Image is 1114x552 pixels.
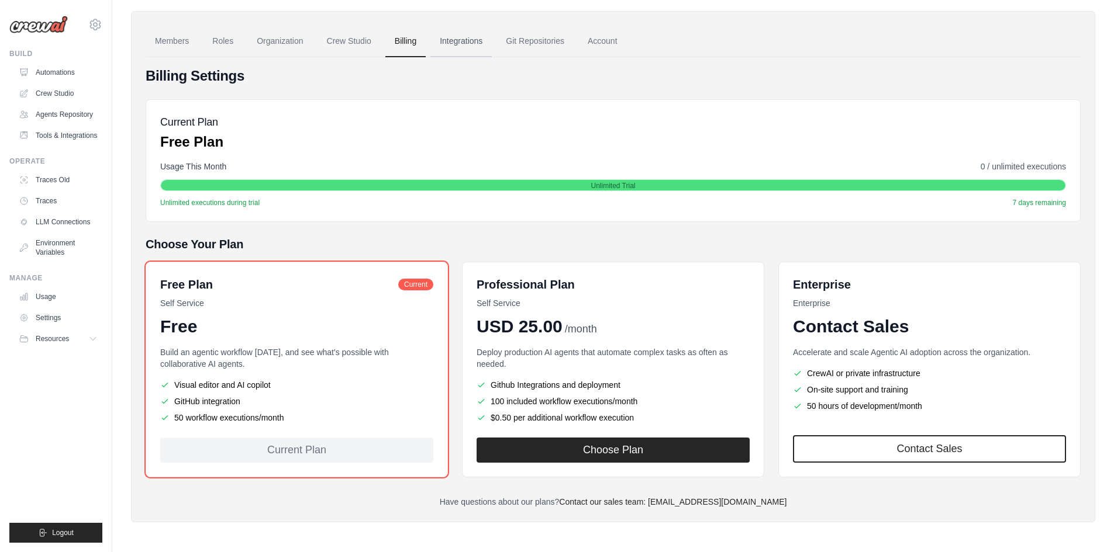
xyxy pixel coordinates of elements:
span: 7 days remaining [1013,198,1066,207]
span: Resources [36,334,69,343]
span: Unlimited executions during trial [160,198,260,207]
h4: Billing Settings [146,67,1081,85]
a: Automations [14,63,102,82]
li: Github Integrations and deployment [477,379,750,391]
span: Current [398,279,433,290]
li: On-site support and training [793,384,1066,395]
p: Self Service [160,297,433,309]
span: 0 / unlimited executions [981,161,1066,172]
a: Crew Studio [14,84,102,103]
span: USD 25.00 [477,316,563,337]
li: Visual editor and AI copilot [160,379,433,391]
h6: Free Plan [160,276,213,293]
h5: Choose Your Plan [146,236,1081,252]
li: CrewAI or private infrastructure [793,367,1066,379]
a: Settings [14,308,102,327]
div: Operate [9,157,102,166]
a: Organization [247,26,312,57]
div: Free [160,316,433,337]
a: Billing [385,26,426,57]
h6: Professional Plan [477,276,575,293]
a: Tools & Integrations [14,126,102,145]
p: Free Plan [160,133,223,151]
a: Roles [203,26,243,57]
a: Contact Sales [793,435,1066,463]
a: Git Repositories [496,26,574,57]
li: 50 workflow executions/month [160,412,433,423]
p: Accelerate and scale Agentic AI adoption across the organization. [793,346,1066,358]
span: Logout [52,528,74,537]
p: Self Service [477,297,750,309]
a: Crew Studio [318,26,381,57]
li: GitHub integration [160,395,433,407]
a: Traces [14,192,102,210]
a: Environment Variables [14,234,102,262]
a: Members [146,26,198,57]
h6: Enterprise [793,276,1066,293]
a: Traces Old [14,171,102,189]
p: Enterprise [793,297,1066,309]
a: Agents Repository [14,105,102,124]
span: /month [565,321,597,337]
div: Manage [9,273,102,283]
p: Deploy production AI agents that automate complex tasks as often as needed. [477,346,750,370]
button: Logout [9,523,102,543]
a: Account [578,26,627,57]
div: Contact Sales [793,316,1066,337]
span: Unlimited Trial [591,181,635,190]
a: LLM Connections [14,213,102,231]
p: Have questions about our plans? [146,496,1081,508]
div: Current Plan [160,438,433,463]
a: Usage [14,287,102,306]
a: Contact our sales team: [EMAIL_ADDRESS][DOMAIN_NAME] [559,497,787,506]
span: Usage This Month [160,161,226,172]
img: Logo [9,16,68,33]
button: Choose Plan [477,438,750,463]
li: 50 hours of development/month [793,400,1066,412]
p: Build an agentic workflow [DATE], and see what's possible with collaborative AI agents. [160,346,433,370]
div: Build [9,49,102,58]
li: 100 included workflow executions/month [477,395,750,407]
li: $0.50 per additional workflow execution [477,412,750,423]
h5: Current Plan [160,114,223,130]
a: Integrations [430,26,492,57]
button: Resources [14,329,102,348]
